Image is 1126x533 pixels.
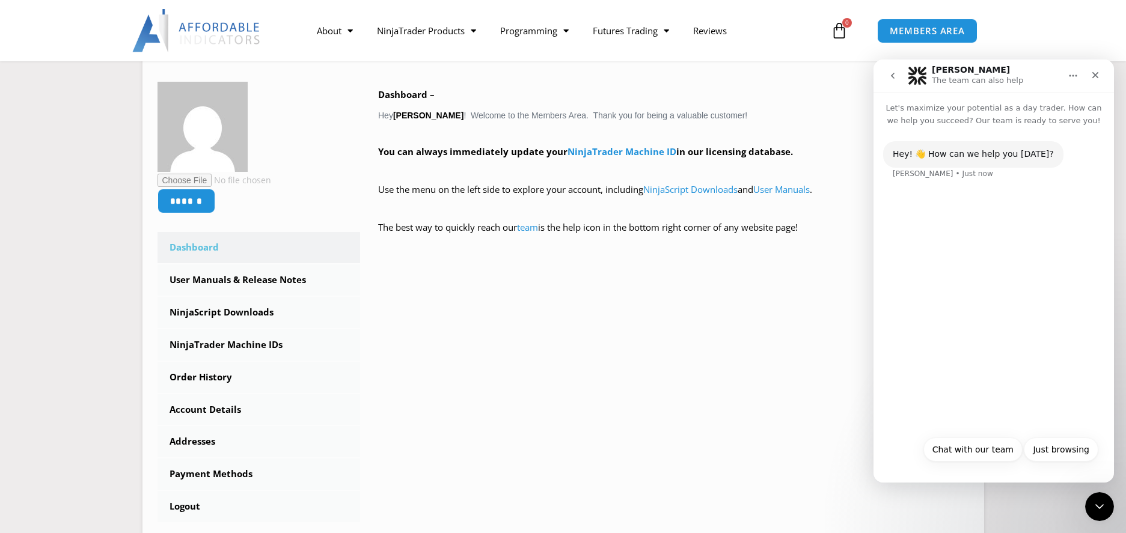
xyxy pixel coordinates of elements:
a: Account Details [158,394,361,425]
nav: Account pages [158,232,361,522]
a: User Manuals [753,183,810,195]
strong: You can always immediately update your in our licensing database. [378,145,793,157]
span: 0 [842,18,852,28]
a: Order History [158,362,361,393]
strong: [PERSON_NAME] [393,111,464,120]
img: LogoAI | Affordable Indicators – NinjaTrader [132,9,262,52]
a: Logout [158,491,361,522]
a: About [305,17,365,44]
span: MEMBERS AREA [890,26,965,35]
a: NinjaTrader Machine IDs [158,329,361,361]
a: NinjaScript Downloads [643,183,738,195]
a: Programming [488,17,581,44]
a: Futures Trading [581,17,681,44]
a: NinjaScript Downloads [158,297,361,328]
iframe: Intercom live chat [1085,492,1114,521]
a: team [517,221,538,233]
p: The best way to quickly reach our is the help icon in the bottom right corner of any website page! [378,219,969,253]
a: MEMBERS AREA [877,19,978,43]
a: 0 [813,13,866,48]
iframe: Intercom live chat [874,59,1114,483]
a: Addresses [158,426,361,457]
nav: Menu [305,17,828,44]
p: Use the menu on the left side to explore your account, including and . [378,181,969,215]
div: Hey ! Welcome to the Members Area. Thank you for being a valuable customer! [378,87,969,253]
a: NinjaTrader Machine ID [568,145,676,157]
a: Payment Methods [158,458,361,490]
img: af9cd6664984d1206aae6d68832c8db7bbd79c9c7838ad66b263b4427a17b0f4 [158,82,248,172]
a: Dashboard [158,232,361,263]
b: Dashboard – [378,88,435,100]
a: User Manuals & Release Notes [158,264,361,296]
a: Reviews [681,17,739,44]
a: NinjaTrader Products [365,17,488,44]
